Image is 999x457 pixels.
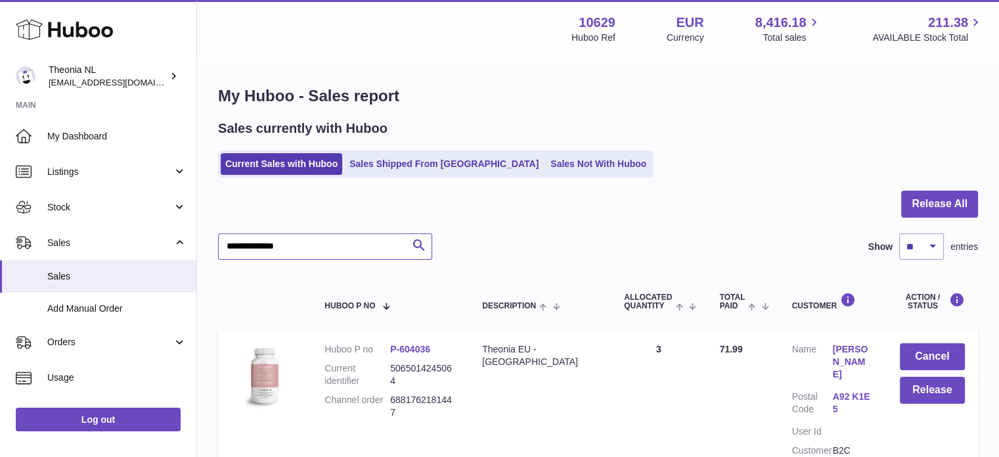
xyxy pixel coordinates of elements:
[47,372,187,384] span: Usage
[872,14,983,44] a: 211.38 AVAILABLE Stock Total
[482,302,536,310] span: Description
[324,302,375,310] span: Huboo P no
[49,77,193,87] span: [EMAIL_ADDRESS][DOMAIN_NAME]
[49,64,167,89] div: Theonia NL
[763,32,821,44] span: Total sales
[47,130,187,143] span: My Dashboard
[546,153,651,175] a: Sales Not With Huboo
[900,293,965,310] div: Action / Status
[950,241,978,253] span: entries
[390,394,456,419] dd: 6881762181447
[345,153,543,175] a: Sales Shipped From [GEOGRAPHIC_DATA]
[676,14,703,32] strong: EUR
[900,377,965,404] button: Release
[792,425,833,438] dt: User Id
[833,343,874,381] a: [PERSON_NAME]
[390,362,456,387] dd: 5065014245064
[47,237,173,249] span: Sales
[324,362,390,387] dt: Current identifier
[221,153,342,175] a: Current Sales with Huboo
[16,408,181,431] a: Log out
[218,85,978,107] h1: My Huboo - Sales report
[324,394,390,419] dt: Channel order
[47,302,187,315] span: Add Manual Order
[231,343,297,409] img: 106291725893222.jpg
[390,344,430,354] a: P-604036
[719,344,742,354] span: 71.99
[47,166,173,178] span: Listings
[624,293,673,310] span: ALLOCATED Quantity
[792,391,833,419] dt: Postal Code
[571,32,615,44] div: Huboo Ref
[47,336,173,349] span: Orders
[755,14,822,44] a: 8,416.18 Total sales
[579,14,615,32] strong: 10629
[755,14,807,32] span: 8,416.18
[900,343,965,370] button: Cancel
[872,32,983,44] span: AVAILABLE Stock Total
[833,391,874,416] a: A92 K1E5
[47,270,187,283] span: Sales
[667,32,704,44] div: Currency
[324,343,390,356] dt: Huboo P no
[47,201,173,214] span: Stock
[792,343,833,384] dt: Name
[482,343,598,368] div: Theonia EU - [GEOGRAPHIC_DATA]
[16,66,35,86] img: info@wholesomegoods.eu
[792,293,874,310] div: Customer
[868,241,893,253] label: Show
[719,293,745,310] span: Total paid
[218,120,388,137] h2: Sales currently with Huboo
[901,191,978,218] button: Release All
[928,14,968,32] span: 211.38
